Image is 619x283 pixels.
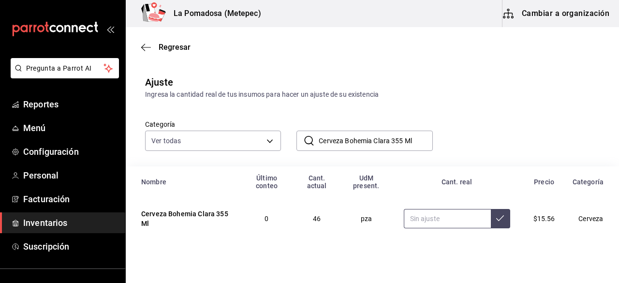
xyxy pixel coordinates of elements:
[141,43,191,52] button: Regresar
[151,136,181,146] span: Ver todas
[313,215,321,223] span: 46
[23,240,118,253] span: Suscripción
[145,75,173,89] div: Ajuste
[11,58,119,78] button: Pregunta a Parrot AI
[23,193,118,206] span: Facturación
[159,43,191,52] span: Regresar
[404,209,491,228] input: Sin ajuste
[299,174,335,190] div: Cant. actual
[23,121,118,134] span: Menú
[533,215,555,223] span: $15.56
[145,89,600,100] div: Ingresa la cantidad real de tus insumos para hacer un ajuste de su existencia
[23,216,118,229] span: Inventarios
[106,25,114,33] button: open_drawer_menu
[23,145,118,158] span: Configuración
[23,98,118,111] span: Reportes
[265,215,268,223] span: 0
[567,197,619,240] td: Cerveza
[346,174,386,190] div: UdM present.
[23,169,118,182] span: Personal
[340,197,392,240] td: pza
[145,121,281,128] label: Categoría
[7,70,119,80] a: Pregunta a Parrot AI
[573,178,604,186] div: Categoría
[26,63,104,74] span: Pregunta a Parrot AI
[246,174,287,190] div: Último conteo
[319,131,432,150] input: Buscar nombre de insumo
[141,178,235,186] div: Nombre
[166,8,261,19] h3: La Pomadosa (Metepec)
[528,178,561,186] div: Precio
[398,178,516,186] div: Cant. real
[126,197,240,240] td: Cerveza Bohemia Clara 355 Ml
